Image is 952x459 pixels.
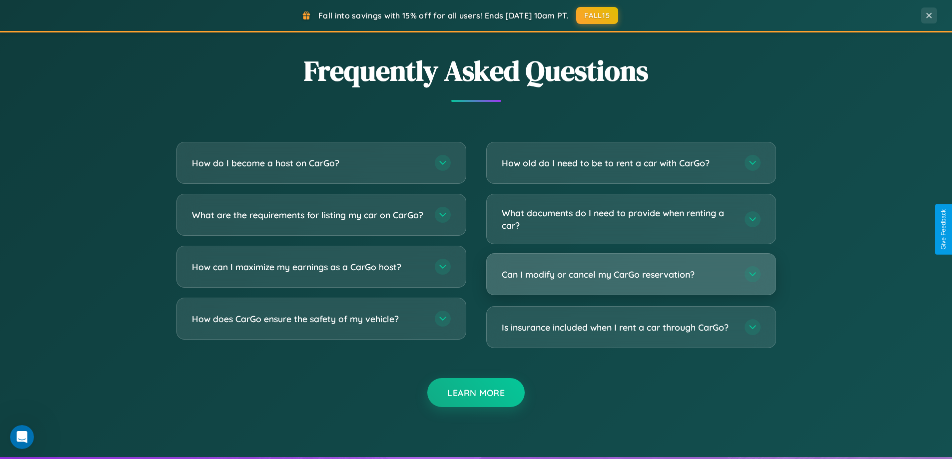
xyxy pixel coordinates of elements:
[576,7,618,24] button: FALL15
[502,157,735,169] h3: How old do I need to be to rent a car with CarGo?
[10,425,34,449] iframe: Intercom live chat
[176,51,776,90] h2: Frequently Asked Questions
[502,207,735,231] h3: What documents do I need to provide when renting a car?
[192,261,425,273] h3: How can I maximize my earnings as a CarGo host?
[318,10,569,20] span: Fall into savings with 15% off for all users! Ends [DATE] 10am PT.
[427,378,525,407] button: Learn More
[940,209,947,250] div: Give Feedback
[502,321,735,334] h3: Is insurance included when I rent a car through CarGo?
[502,268,735,281] h3: Can I modify or cancel my CarGo reservation?
[192,157,425,169] h3: How do I become a host on CarGo?
[192,209,425,221] h3: What are the requirements for listing my car on CarGo?
[192,313,425,325] h3: How does CarGo ensure the safety of my vehicle?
